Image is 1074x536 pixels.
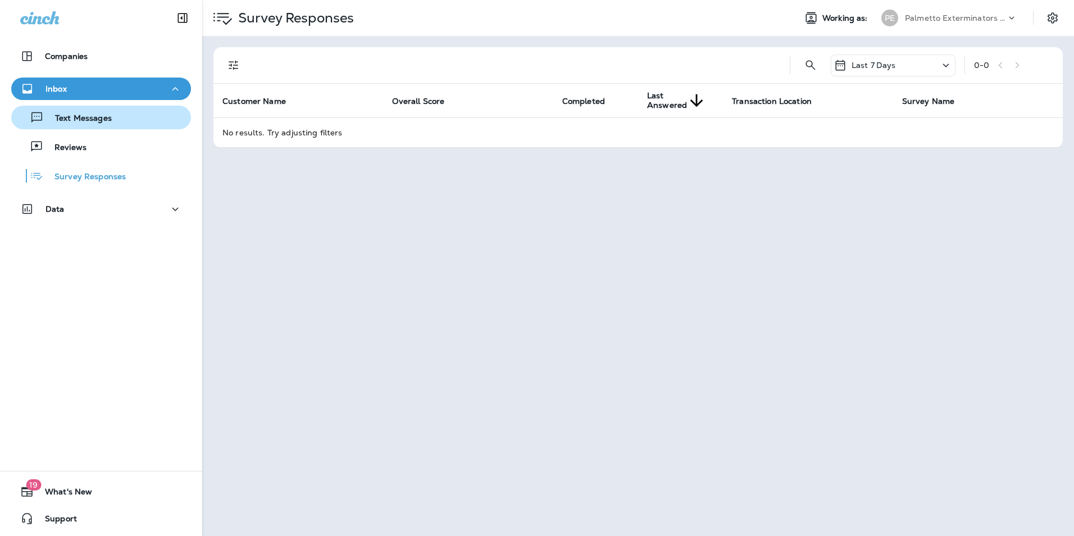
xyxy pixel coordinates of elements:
[222,54,245,76] button: Filters
[34,487,92,501] span: What's New
[11,164,191,188] button: Survey Responses
[852,61,896,70] p: Last 7 Days
[26,479,41,490] span: 19
[647,91,706,110] span: Last Answered
[822,13,870,23] span: Working as:
[732,97,812,106] span: Transaction Location
[213,117,1063,147] td: No results. Try adjusting filters
[43,172,126,183] p: Survey Responses
[881,10,898,26] div: PE
[44,113,112,124] p: Text Messages
[562,97,605,106] span: Completed
[11,135,191,158] button: Reviews
[11,507,191,530] button: Support
[974,61,989,70] div: 0 - 0
[222,96,301,106] span: Customer Name
[392,96,459,106] span: Overall Score
[45,84,67,93] p: Inbox
[34,514,77,528] span: Support
[45,205,65,214] p: Data
[43,143,87,153] p: Reviews
[902,96,970,106] span: Survey Name
[45,52,88,61] p: Companies
[11,78,191,100] button: Inbox
[1043,8,1063,28] button: Settings
[902,97,955,106] span: Survey Name
[11,106,191,129] button: Text Messages
[392,97,444,106] span: Overall Score
[562,96,620,106] span: Completed
[799,54,822,76] button: Search Survey Responses
[11,198,191,220] button: Data
[167,7,198,29] button: Collapse Sidebar
[732,96,826,106] span: Transaction Location
[647,91,687,110] span: Last Answered
[222,97,286,106] span: Customer Name
[11,45,191,67] button: Companies
[234,10,354,26] p: Survey Responses
[11,480,191,503] button: 19What's New
[905,13,1006,22] p: Palmetto Exterminators LLC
